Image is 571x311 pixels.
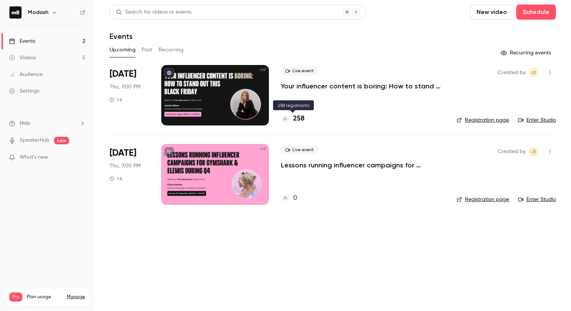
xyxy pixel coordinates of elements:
span: Live event [281,67,318,76]
button: Recurring events [497,47,556,59]
a: Manage [67,294,85,300]
span: Plan usage [27,294,62,300]
div: 1 h [110,176,122,182]
button: Recurring [159,44,184,56]
span: Thu, 7:00 PM [110,162,140,170]
button: New video [470,5,513,20]
span: Live event [281,145,318,155]
button: Upcoming [110,44,136,56]
span: Help [20,119,31,127]
a: Enter Studio [518,116,556,124]
div: Settings [9,87,39,95]
span: Created by [498,68,526,77]
div: Search for videos or events [116,8,191,16]
span: Jack Eaton [529,68,538,77]
span: Jack Eaton [529,147,538,156]
div: Sep 18 Thu, 7:00 PM (Europe/London) [110,144,149,204]
h6: Modash [28,9,48,16]
button: Schedule [516,5,556,20]
span: new [54,137,69,144]
span: What's new [20,153,48,161]
div: 1 h [110,97,122,103]
a: Your influencer content is boring: How to stand out this [DATE][DATE] [281,82,444,91]
span: Thu, 7:00 PM [110,83,140,91]
span: JE [531,68,536,77]
a: 0 [281,193,297,203]
span: Created by [498,147,526,156]
div: Aug 28 Thu, 7:00 PM (Europe/London) [110,65,149,125]
span: [DATE] [110,147,136,159]
iframe: Noticeable Trigger [76,154,85,161]
a: Registration page [457,116,509,124]
a: Enter Studio [518,196,556,203]
li: help-dropdown-opener [9,119,85,127]
div: Audience [9,71,43,78]
h1: Events [110,32,133,41]
img: Modash [9,6,22,19]
a: SpeakerHub [20,136,49,144]
span: Pro [9,292,22,302]
span: [DATE] [110,68,136,80]
a: Registration page [457,196,509,203]
button: Past [142,44,153,56]
h4: 0 [293,193,297,203]
div: Events [9,37,35,45]
a: Lessons running influencer campaigns for Gymshark & Elemis during Q4 [281,161,444,170]
a: 258 [281,114,304,124]
div: Videos [9,54,36,62]
span: JE [531,147,536,156]
h4: 258 [293,114,304,124]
